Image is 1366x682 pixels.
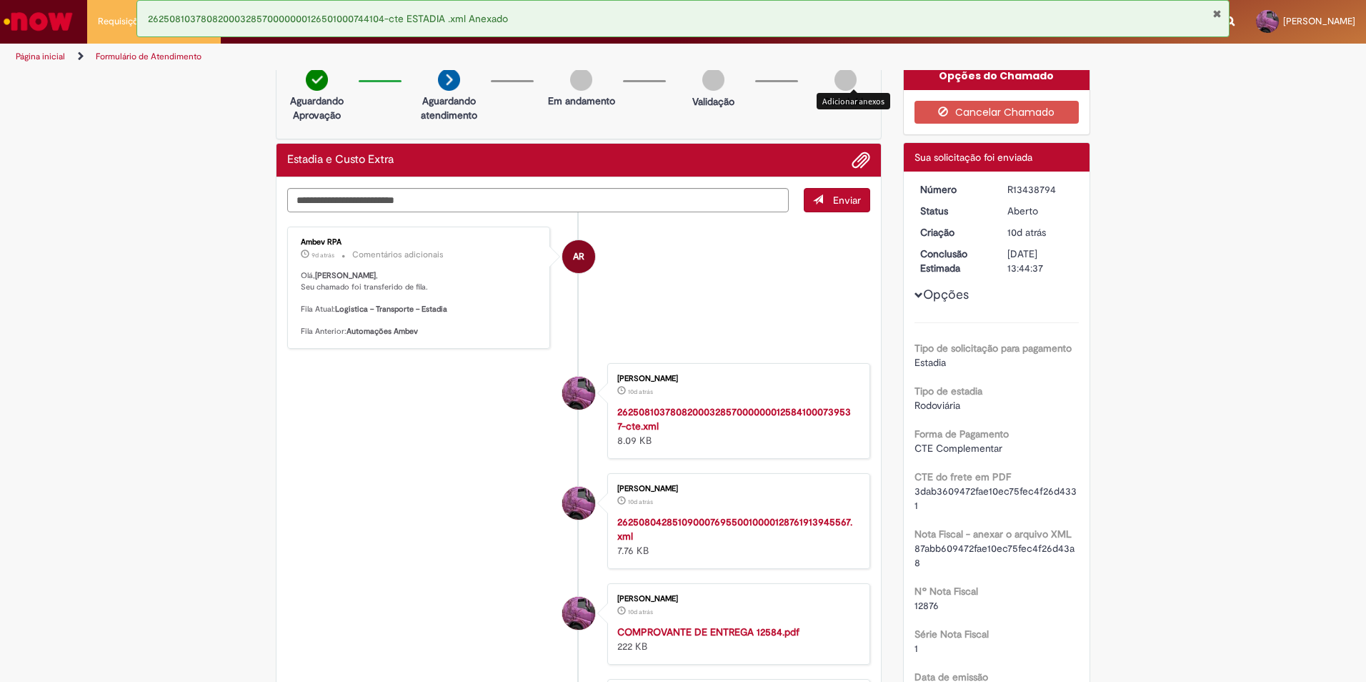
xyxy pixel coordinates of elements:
img: ServiceNow [1,7,75,36]
b: [PERSON_NAME] [315,270,376,281]
dt: Criação [909,225,997,239]
span: 10d atrás [628,387,653,396]
div: [PERSON_NAME] [617,485,855,493]
div: 222 KB [617,625,855,653]
b: Tipo de estadia [914,385,982,397]
div: R13438794 [1007,182,1074,197]
img: check-circle-green.png [306,69,328,91]
p: Aguardando Aprovação [282,94,352,122]
div: 22/08/2025 09:44:32 [1007,225,1074,239]
img: img-circle-grey.png [570,69,592,91]
span: 10d atrás [628,608,653,616]
b: Logistica – Transporte – Estadia [335,304,447,315]
span: 10d atrás [628,498,653,506]
div: Aberto [1007,204,1074,218]
div: Opções do Chamado [904,61,1090,90]
b: CTE do frete em PDF [914,470,1011,483]
div: 8.09 KB [617,405,855,448]
b: Automações Ambev [347,326,418,337]
div: Ambev RPA [562,240,595,273]
p: Aguardando atendimento [414,94,484,122]
a: Formulário de Atendimento [96,51,201,62]
div: Verlaine Begossi [562,597,595,630]
b: Nº Nota Fiscal [914,585,978,598]
h2: Estadia e Custo Extra Histórico de tíquete [287,154,394,167]
a: 26250810378082000328570000000125841000739537-cte.xml [617,405,851,433]
span: 12876 [914,599,939,612]
div: Ambev RPA [301,238,539,247]
div: Adicionar anexos [817,93,890,109]
b: Forma de Pagamento [914,428,1009,440]
dt: Conclusão Estimada [909,247,997,275]
dt: Status [909,204,997,218]
span: 26250810378082000328570000000126501000744104-cte ESTADIA .xml Anexado [148,12,508,25]
span: 87abb609472fae10ec75fec4f26d43a8 [914,542,1075,569]
button: Fechar Notificação [1212,8,1222,19]
b: Tipo de solicitação para pagamento [914,342,1072,355]
b: Série Nota Fiscal [914,628,989,641]
time: 22/08/2025 09:43:42 [628,387,653,396]
span: 10d atrás [1007,226,1046,239]
time: 23/08/2025 19:02:49 [311,251,334,260]
small: Comentários adicionais [352,249,444,261]
button: Adicionar anexos [852,151,870,169]
span: Rodoviária [914,399,960,412]
button: Enviar [804,188,870,212]
p: Em andamento [548,94,615,108]
span: 3dab3609472fae10ec75fec4f26d4331 [914,485,1077,512]
a: 26250804285109000769550010000128761913945567.xml [617,515,852,543]
dt: Número [909,182,997,197]
div: [PERSON_NAME] [617,375,855,383]
div: [DATE] 13:44:37 [1007,247,1074,275]
img: img-circle-grey.png [702,69,724,91]
button: Cancelar Chamado [914,101,1080,124]
ul: Trilhas de página [11,44,900,70]
span: [PERSON_NAME] [1283,15,1355,27]
div: Verlaine Begossi [562,487,595,520]
span: Requisições [98,14,148,29]
textarea: Digite sua mensagem aqui... [287,188,789,212]
span: Estadia [914,356,946,369]
b: Nota Fiscal - anexar o arquivo XML [914,528,1072,540]
span: Enviar [833,194,861,207]
img: arrow-next.png [438,69,460,91]
div: Verlaine Begossi [562,377,595,410]
span: 9d atrás [311,251,334,260]
img: img-circle-grey.png [834,69,857,91]
span: 1 [914,642,918,655]
a: Página inicial [16,51,65,62]
time: 22/08/2025 09:43:32 [628,608,653,616]
time: 22/08/2025 09:44:32 [1007,226,1046,239]
p: Validação [692,94,734,109]
span: Sua solicitação foi enviada [914,151,1032,164]
a: COMPROVANTE DE ENTREGA 12584.pdf [617,626,799,638]
time: 22/08/2025 09:43:37 [628,498,653,506]
span: CTE Complementar [914,442,1002,455]
div: 7.76 KB [617,515,855,558]
span: AR [573,239,584,274]
p: Olá, , Seu chamado foi transferido de fila. Fila Atual: Fila Anterior: [301,270,539,337]
div: [PERSON_NAME] [617,595,855,603]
